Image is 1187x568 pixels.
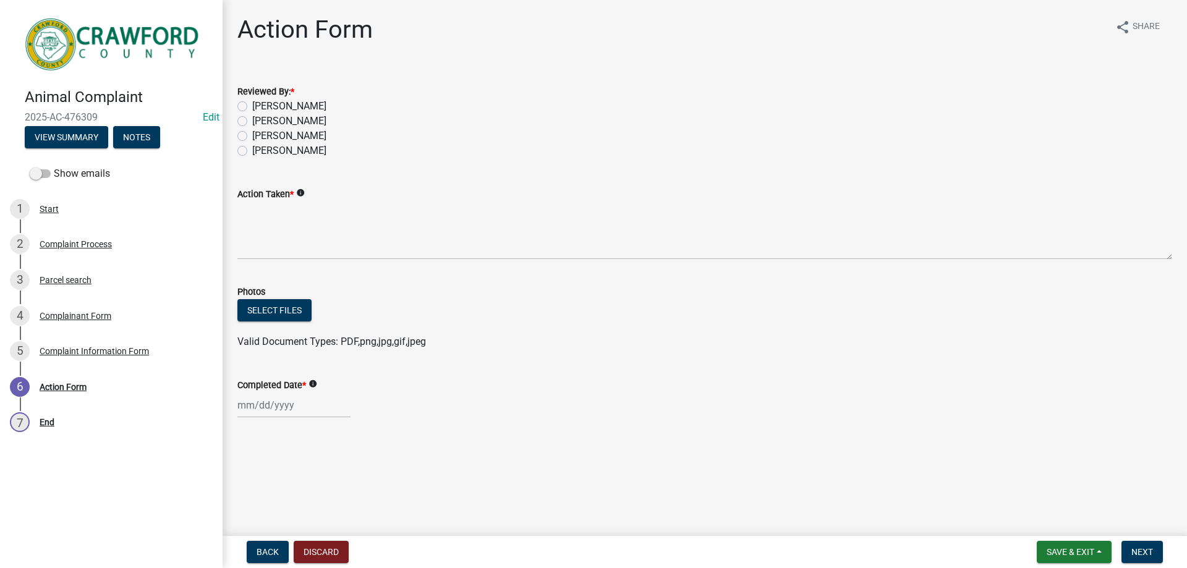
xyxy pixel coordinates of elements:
[40,347,149,355] div: Complaint Information Form
[25,133,108,143] wm-modal-confirm: Summary
[1121,541,1163,563] button: Next
[1133,20,1160,35] span: Share
[252,99,326,114] label: [PERSON_NAME]
[1037,541,1112,563] button: Save & Exit
[247,541,289,563] button: Back
[237,392,351,418] input: mm/dd/yyyy
[10,412,30,432] div: 7
[308,379,317,388] i: info
[113,133,160,143] wm-modal-confirm: Notes
[25,13,203,75] img: Crawford County, Georgia
[10,341,30,361] div: 5
[252,129,326,143] label: [PERSON_NAME]
[113,126,160,148] button: Notes
[237,336,426,347] span: Valid Document Types: PDF,png,jpg,gif,jpeg
[237,88,294,96] label: Reviewed By:
[294,541,349,563] button: Discard
[10,234,30,254] div: 2
[203,111,219,123] wm-modal-confirm: Edit Application Number
[30,166,110,181] label: Show emails
[237,299,312,321] button: Select files
[237,190,294,199] label: Action Taken
[40,240,112,248] div: Complaint Process
[40,383,87,391] div: Action Form
[40,205,59,213] div: Start
[252,114,326,129] label: [PERSON_NAME]
[203,111,219,123] a: Edit
[257,547,279,557] span: Back
[25,111,198,123] span: 2025-AC-476309
[237,288,265,297] label: Photos
[1047,547,1094,557] span: Save & Exit
[1131,547,1153,557] span: Next
[237,15,373,45] h1: Action Form
[25,126,108,148] button: View Summary
[296,189,305,197] i: info
[10,270,30,290] div: 3
[10,377,30,397] div: 6
[252,143,326,158] label: [PERSON_NAME]
[40,312,111,320] div: Complainant Form
[40,418,54,426] div: End
[1105,15,1170,39] button: shareShare
[25,88,213,106] h4: Animal Complaint
[10,306,30,326] div: 4
[40,276,91,284] div: Parcel search
[1115,20,1130,35] i: share
[237,381,306,390] label: Completed Date
[10,199,30,219] div: 1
